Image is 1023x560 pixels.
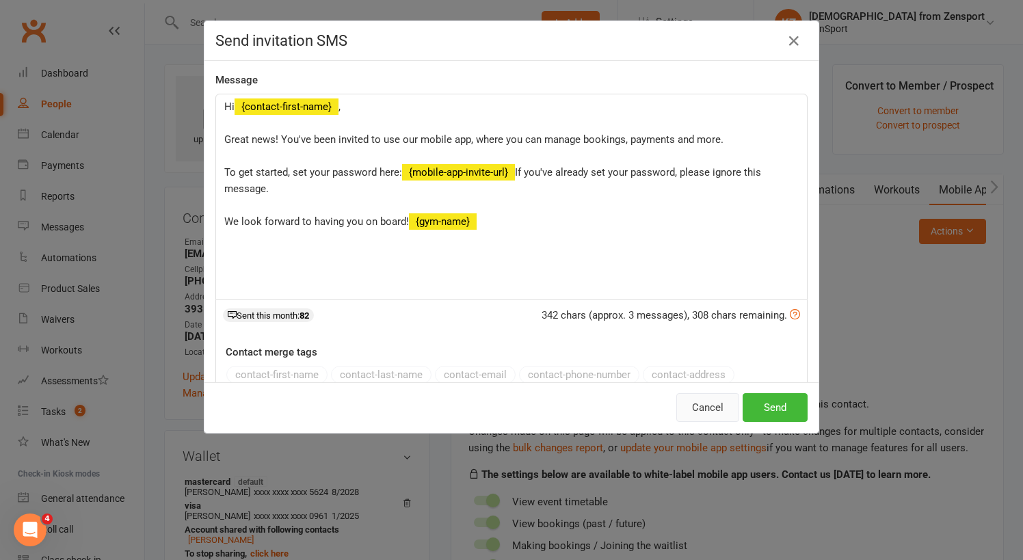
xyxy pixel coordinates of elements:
[42,514,53,524] span: 4
[783,30,805,52] button: Close
[226,344,317,360] label: Contact merge tags
[676,393,739,422] button: Cancel
[223,308,314,322] div: Sent this month:
[542,307,800,323] div: 342 chars (approx. 3 messages), 308 chars remaining.
[224,101,235,113] span: Hi
[215,72,258,88] label: Message
[215,32,808,49] h4: Send invitation SMS
[224,101,723,178] span: , Great news! You've been invited to use our mobile app, where you can manage bookings, payments ...
[300,310,309,321] strong: 82
[14,514,46,546] iframe: Intercom live chat
[743,393,808,422] button: Send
